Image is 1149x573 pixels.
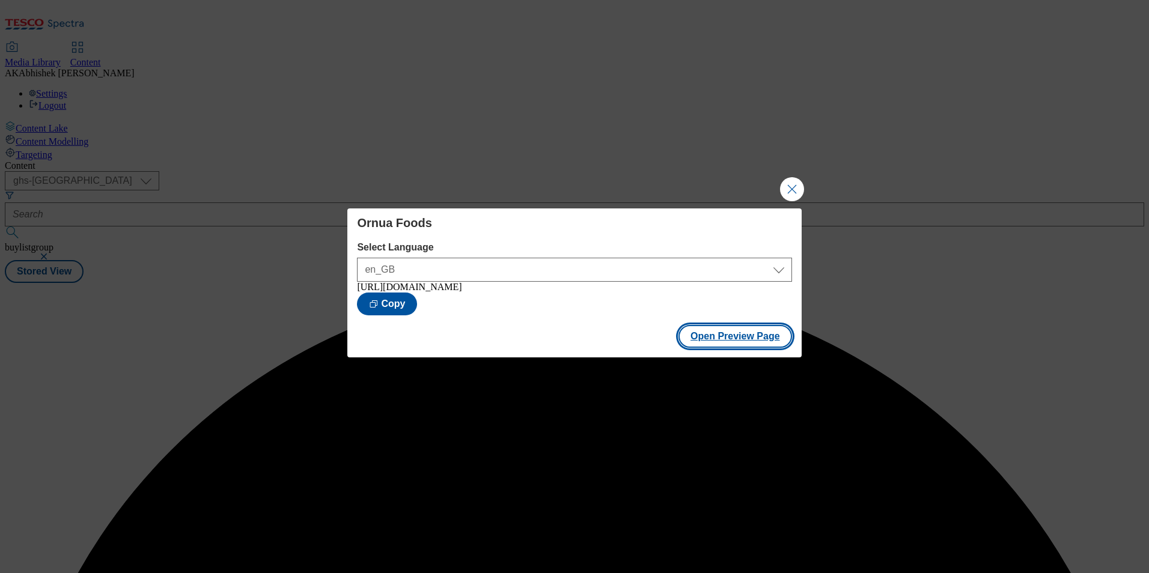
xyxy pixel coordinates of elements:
button: Open Preview Page [678,325,792,348]
div: [URL][DOMAIN_NAME] [357,282,791,293]
label: Select Language [357,242,791,253]
button: Copy [357,293,417,315]
div: Modal [347,208,801,357]
button: Close Modal [780,177,804,201]
h4: Ornua Foods [357,216,791,230]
